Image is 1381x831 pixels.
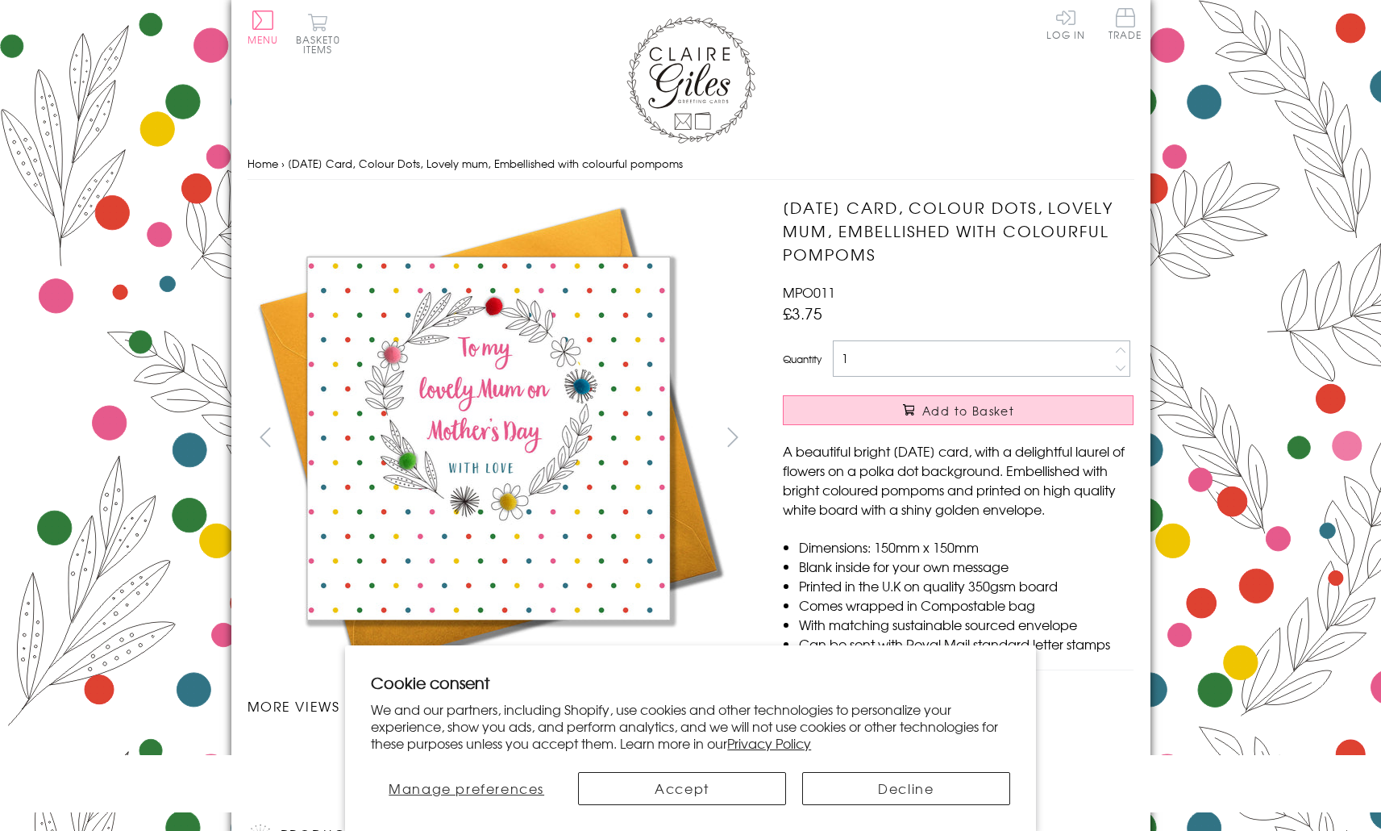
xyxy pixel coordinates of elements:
[1109,8,1142,40] span: Trade
[922,403,1014,419] span: Add to Basket
[371,701,1010,751] p: We and our partners, including Shopify, use cookies and other technologies to personalize your ex...
[247,196,730,680] img: Mother's Day Card, Colour Dots, Lovely mum, Embellished with colourful pompoms
[578,772,786,805] button: Accept
[247,732,373,767] li: Carousel Page 1 (Current Slide)
[247,148,1134,181] nav: breadcrumbs
[799,595,1134,615] li: Comes wrapped in Compostable bag
[799,634,1134,654] li: Can be sent with Royal Mail standard letter stamps
[783,352,822,366] label: Quantity
[714,419,751,455] button: next
[799,537,1134,557] li: Dimensions: 150mm x 150mm
[371,772,562,805] button: Manage preferences
[1046,8,1085,40] a: Log In
[247,732,751,767] ul: Carousel Pagination
[799,615,1134,634] li: With matching sustainable sourced envelope
[626,16,755,144] img: Claire Giles Greetings Cards
[247,419,284,455] button: prev
[371,671,1010,694] h2: Cookie consent
[296,13,340,54] button: Basket0 items
[783,302,822,324] span: £3.75
[727,733,811,753] a: Privacy Policy
[783,282,835,302] span: MPO011
[247,10,279,44] button: Menu
[247,696,751,716] h3: More views
[281,156,285,171] span: ›
[802,772,1010,805] button: Decline
[389,779,544,798] span: Manage preferences
[288,156,683,171] span: [DATE] Card, Colour Dots, Lovely mum, Embellished with colourful pompoms
[303,32,340,56] span: 0 items
[247,32,279,47] span: Menu
[247,156,278,171] a: Home
[783,395,1134,425] button: Add to Basket
[783,196,1134,265] h1: [DATE] Card, Colour Dots, Lovely mum, Embellished with colourful pompoms
[783,441,1134,519] p: A beautiful bright [DATE] card, with a delightful laurel of flowers on a polka dot background. Em...
[1109,8,1142,43] a: Trade
[799,557,1134,576] li: Blank inside for your own message
[799,576,1134,595] li: Printed in the U.K on quality 350gsm board
[751,196,1234,680] img: Mother's Day Card, Colour Dots, Lovely mum, Embellished with colourful pompoms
